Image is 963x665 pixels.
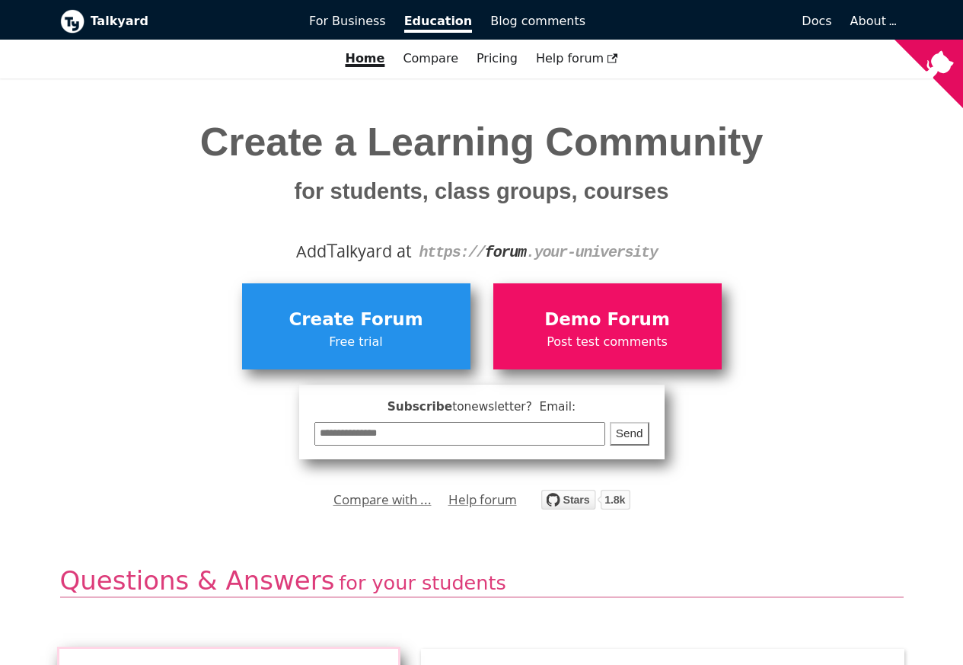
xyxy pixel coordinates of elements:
span: Post test comments [501,332,714,352]
a: Education [395,8,482,34]
a: About [850,14,894,28]
span: Docs [802,14,831,28]
span: Blog comments [490,14,585,28]
span: Free trial [250,332,463,352]
strong: forum [485,244,526,261]
img: Talkyard logo [60,9,85,34]
span: Demo Forum [501,305,714,334]
a: Home [336,46,394,72]
span: Help forum [536,51,618,66]
span: for your students [339,571,505,594]
span: For Business [309,14,386,28]
h2: Questions & Answers [60,564,904,599]
span: Education [404,14,473,33]
a: Compare [403,51,458,66]
a: For Business [300,8,395,34]
a: Blog comments [481,8,595,34]
span: Subscribe [314,398,649,417]
a: Docs [595,8,841,34]
a: Help forum [527,46,627,72]
a: Talkyard logoTalkyard [60,9,289,34]
span: Create Forum [250,305,463,334]
b: Talkyard [91,11,289,31]
a: Create ForumFree trial [242,283,470,369]
code: https:// .your-university [419,244,657,261]
a: Star debiki/talkyard on GitHub [541,492,630,514]
a: Demo ForumPost test comments [493,283,722,369]
a: Help forum [448,488,517,511]
button: Send [610,422,649,446]
div: Add alkyard at [72,238,892,264]
small: for students, class groups, courses [295,179,669,203]
span: T [327,236,337,264]
img: talkyard.svg [541,490,630,510]
a: Compare with ... [333,488,432,511]
a: Pricing [467,46,527,72]
span: to newsletter ? Email: [452,400,576,414]
span: Create a Learning Community [200,120,764,207]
